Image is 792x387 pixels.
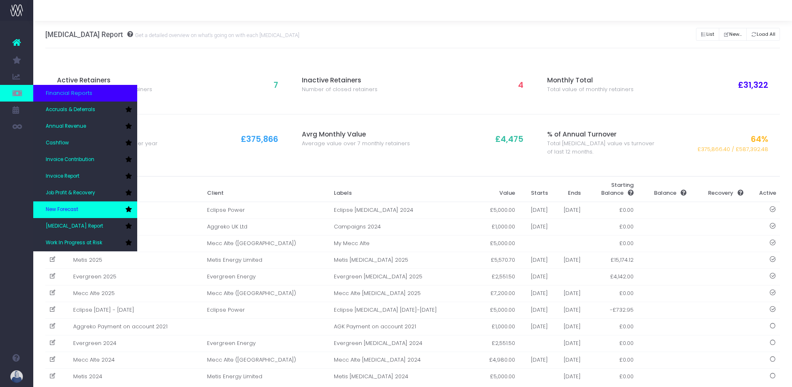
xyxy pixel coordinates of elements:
[302,139,410,148] span: Average value over 7 monthly retainers
[302,131,412,139] h3: Avrg Monthly Value
[10,370,23,383] img: images/default_profile_image.png
[698,145,768,154] span: £375,866.40 / £587,392.48
[46,156,94,164] span: Invoice Contribution
[585,268,638,285] td: £4,142.00
[69,335,203,352] td: Evergreen 2024
[330,335,475,352] td: Evergreen [MEDICAL_DATA] 2024
[203,268,330,285] td: Evergreen Energy
[547,85,634,94] span: Total value of monthly retainers
[585,368,638,385] td: £0.00
[203,235,330,252] td: Mecc Alte ([GEOGRAPHIC_DATA])
[330,252,475,268] td: Metis [MEDICAL_DATA] 2025
[69,352,203,368] td: Mecc Alte 2024
[719,28,747,41] button: New...
[547,139,658,156] span: Total [MEDICAL_DATA] value vs turnover of last 12 months.
[46,89,92,97] span: Financial Reports
[519,318,552,335] td: [DATE]
[475,218,519,235] td: £1,000.00
[330,268,475,285] td: Evergreen [MEDICAL_DATA] 2025
[638,177,691,202] th: Balance
[33,102,137,118] a: Accruals & Deferrals
[519,202,552,219] td: [DATE]
[518,79,523,91] span: 4
[33,185,137,201] a: Job Profit & Recovery
[46,106,95,114] span: Accruals & Deferrals
[585,177,638,202] th: Starting Balance
[585,318,638,335] td: £0.00
[69,318,203,335] td: Aggreko Payment on account 2021
[519,177,552,202] th: Starts
[475,235,519,252] td: £5,000.00
[585,218,638,235] td: £0.00
[203,177,330,202] th: Client
[46,173,79,180] span: Invoice Report
[46,239,102,247] span: Work In Progress at Risk
[57,77,168,84] h3: Active Retainers
[330,177,475,202] th: Labels
[203,252,330,268] td: Metis Energy Limited
[33,135,137,151] a: Cashflow
[33,151,137,168] a: Invoice Contribution
[519,302,552,318] td: [DATE]
[45,30,299,39] h3: [MEDICAL_DATA] Report
[552,177,585,202] th: Ends
[203,218,330,235] td: Aggreko UK Ltd
[585,352,638,368] td: £0.00
[203,335,330,352] td: Evergreen Energy
[69,268,203,285] td: Evergreen 2025
[46,139,69,147] span: Cashflow
[33,118,137,135] a: Annual Revenue
[519,268,552,285] td: [DATE]
[585,252,638,268] td: £15,174.12
[585,235,638,252] td: £0.00
[475,252,519,268] td: £5,570.70
[203,352,330,368] td: Mecc Alte ([GEOGRAPHIC_DATA])
[133,30,299,39] small: Get a detailed overview on what's going on with each [MEDICAL_DATA]
[585,335,638,352] td: £0.00
[46,223,103,230] span: [MEDICAL_DATA] Report
[696,26,780,43] div: Button group with nested dropdown
[33,201,137,218] a: New Forecast
[746,28,780,41] button: Load All
[519,252,552,268] td: [DATE]
[330,285,475,302] td: Mecc Alte [MEDICAL_DATA] 2025
[519,285,552,302] td: [DATE]
[475,268,519,285] td: £2,551.50
[585,285,638,302] td: £0.00
[203,302,330,318] td: Eclipse Power
[475,177,519,202] th: Value
[203,285,330,302] td: Mecc Alte ([GEOGRAPHIC_DATA])
[547,131,658,139] h3: % of Annual Turnover
[738,79,768,91] span: £31,322
[691,177,747,202] th: Recovery
[475,335,519,352] td: £2,551.50
[203,202,330,219] td: Eclipse Power
[330,302,475,318] td: Eclipse [MEDICAL_DATA] [DATE]-[DATE]
[69,302,203,318] td: Eclipse [DATE] - [DATE]
[552,302,585,318] td: [DATE]
[552,368,585,385] td: [DATE]
[46,206,78,213] span: New Forecast
[69,252,203,268] td: Metis 2025
[330,202,475,219] td: Eclipse [MEDICAL_DATA] 2024
[330,352,475,368] td: Mecc Alte [MEDICAL_DATA] 2024
[330,318,475,335] td: AGK Payment on account 2021
[552,335,585,352] td: [DATE]
[585,302,638,318] td: -£732.95
[552,318,585,335] td: [DATE]
[203,368,330,385] td: Metis Energy Limited
[46,189,95,197] span: Job Profit & Recovery
[495,133,523,145] span: £4,475
[69,285,203,302] td: Mecc Alte 2025
[302,77,412,84] h3: Inactive Retainers
[33,235,137,251] a: Work In Progress at Risk
[33,218,137,235] a: [MEDICAL_DATA] Report
[751,133,768,145] span: 64%
[547,77,658,84] h3: Monthly Total
[475,285,519,302] td: £7,200.00
[519,352,552,368] td: [DATE]
[475,368,519,385] td: £5,000.00
[330,368,475,385] td: Metis [MEDICAL_DATA] 2024
[33,168,137,185] a: Invoice Report
[475,302,519,318] td: £5,000.00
